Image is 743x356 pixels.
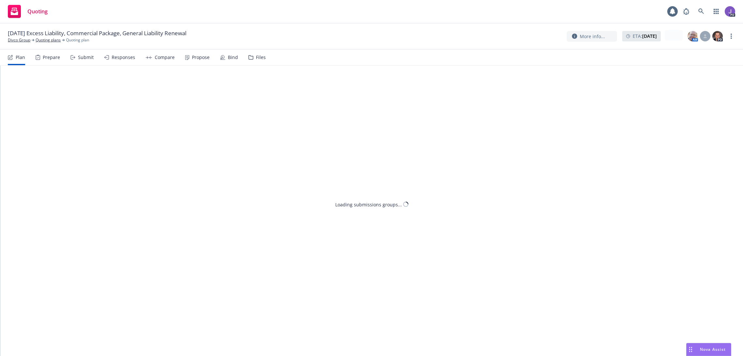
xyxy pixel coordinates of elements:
div: Drag to move [687,343,695,356]
a: Switch app [710,5,723,18]
img: photo [688,31,698,41]
a: Quoting [5,2,50,21]
span: More info... [580,33,605,40]
span: Quoting [27,9,48,14]
div: Responses [112,55,135,60]
div: Plan [16,55,25,60]
div: Propose [192,55,210,60]
span: Quoting plan [66,37,89,43]
div: Compare [155,55,175,60]
span: Nova Assist [700,347,726,352]
div: Files [256,55,266,60]
button: More info... [567,31,617,42]
div: Bind [228,55,238,60]
a: Quoting plans [36,37,61,43]
div: Submit [78,55,94,60]
div: Loading submissions groups... [335,201,402,208]
img: photo [725,6,735,17]
a: Report a Bug [680,5,693,18]
span: ETA : [633,33,657,39]
span: [DATE] Excess Liability, Commercial Package, General Liability Renewal [8,29,186,37]
a: Search [695,5,708,18]
strong: [DATE] [642,33,657,39]
a: more [727,32,735,40]
img: photo [712,31,723,41]
a: Divco Group [8,37,30,43]
div: Prepare [43,55,60,60]
button: Nova Assist [686,343,731,356]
